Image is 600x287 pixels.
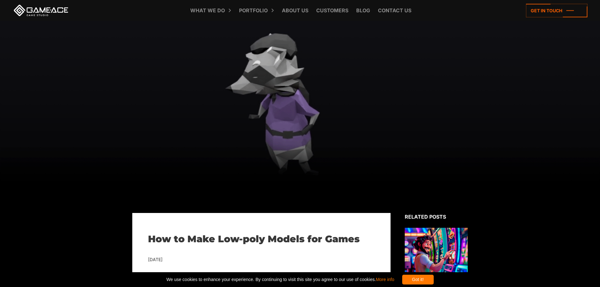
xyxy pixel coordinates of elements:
div: Got it! [402,275,434,284]
a: Get in touch [526,4,587,17]
h1: How to Make Low-poly Models for Games [148,233,375,245]
img: Related [405,228,468,285]
div: [DATE] [148,256,375,264]
a: More info [376,277,394,282]
span: We use cookies to enhance your experience. By continuing to visit this site you agree to our use ... [166,275,394,284]
div: Related posts [405,213,468,221]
